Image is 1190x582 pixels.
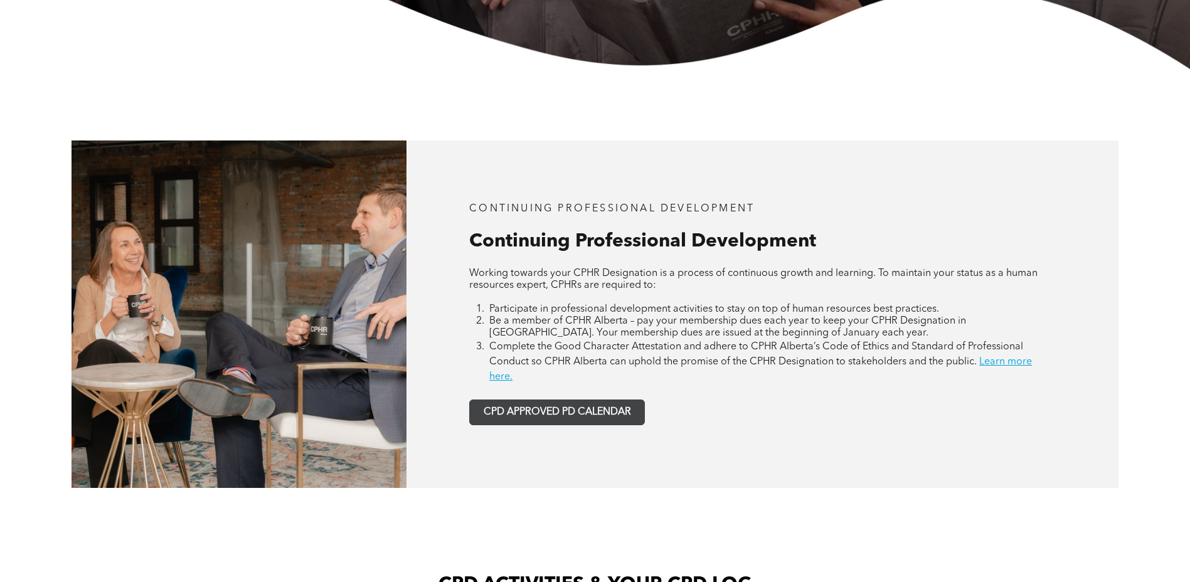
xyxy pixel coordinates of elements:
[469,399,645,425] a: CPD APPROVED PD CALENDAR
[469,232,816,251] span: Continuing Professional Development
[469,268,1038,290] span: Working towards your CPHR Designation is a process of continuous growth and learning. To maintain...
[489,342,1023,367] span: Complete the Good Character Attestation and adhere to CPHR Alberta’s Code of Ethics and Standard ...
[489,316,966,338] span: Be a member of CPHR Alberta – pay your membership dues each year to keep your CPHR Designation in...
[489,304,939,314] span: Participate in professional development activities to stay on top of human resources best practices.
[469,204,755,214] span: CONTINUING PROFESSIONAL DEVELOPMENT
[484,406,631,418] span: CPD APPROVED PD CALENDAR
